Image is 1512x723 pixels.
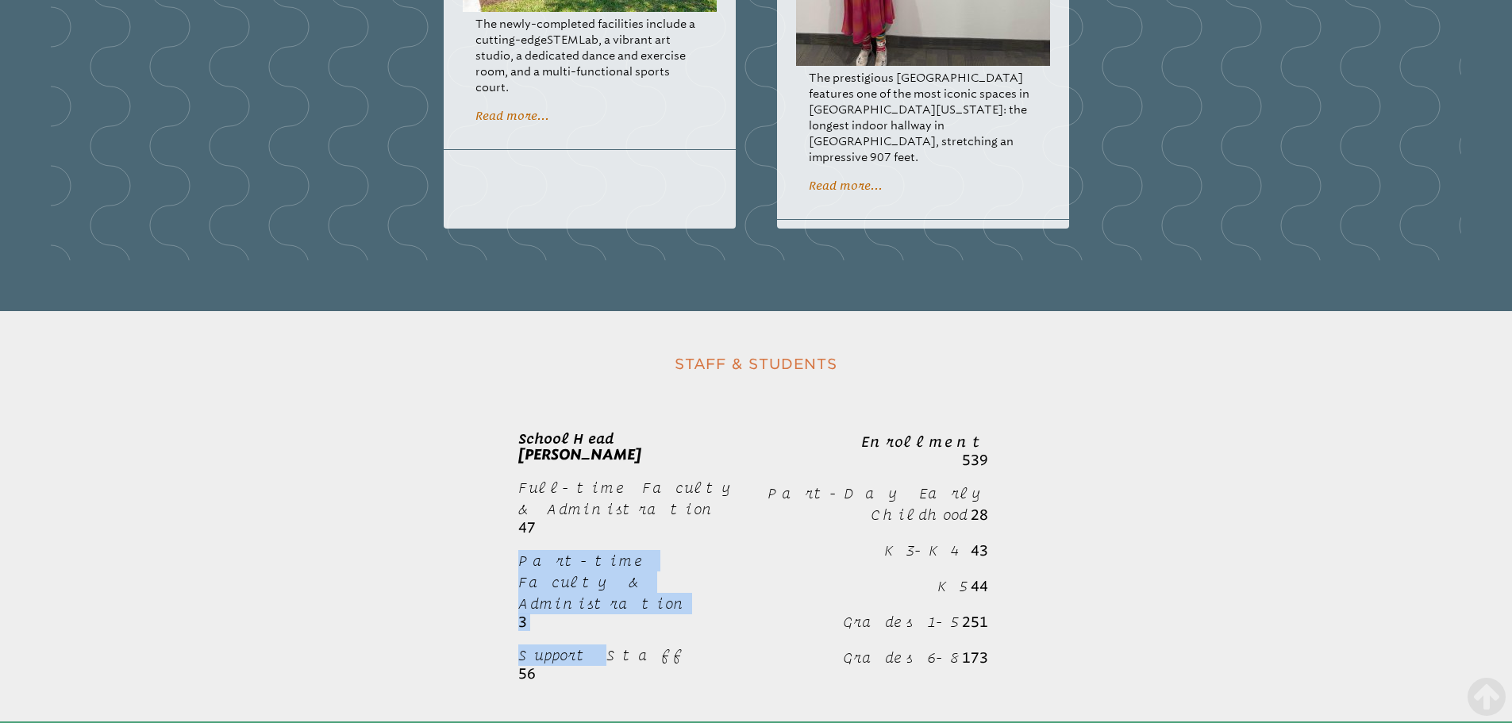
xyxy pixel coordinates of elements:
b: 44 [971,578,988,595]
span: Grades 6-8 [843,649,959,666]
span: K3-K4 [884,542,968,559]
a: Read more... [475,109,549,122]
b: 28 [971,506,988,524]
p: The newly-completed facilities include a cutting-edge Lab, a vibrant art studio, a dedicated danc... [475,16,704,95]
span: Grades 1-5 [843,613,959,630]
span: Part-Day Early Childhood [768,485,988,523]
span: [PERSON_NAME] [518,446,641,463]
b: 43 [971,542,988,560]
span: School Head [518,430,616,447]
b: 47 [518,519,536,536]
b: 3 [518,613,527,631]
b: Enrollment [861,433,988,450]
b: 251 [962,613,988,631]
b: 173 [962,649,988,667]
span: K5 [937,578,968,594]
span: Support Staff [518,647,685,663]
span: 539 [962,452,988,469]
span: Part-time Faculty & Administration [518,552,689,612]
b: 56 [518,665,536,683]
h2: Staff & Students [417,349,1096,379]
span: Full-time Faculty & Administration [518,479,738,517]
p: The prestigious [GEOGRAPHIC_DATA] features one of the most iconic spaces in [GEOGRAPHIC_DATA][US_... [809,70,1037,165]
span: STEM [547,33,579,47]
a: Read more... [809,179,883,192]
